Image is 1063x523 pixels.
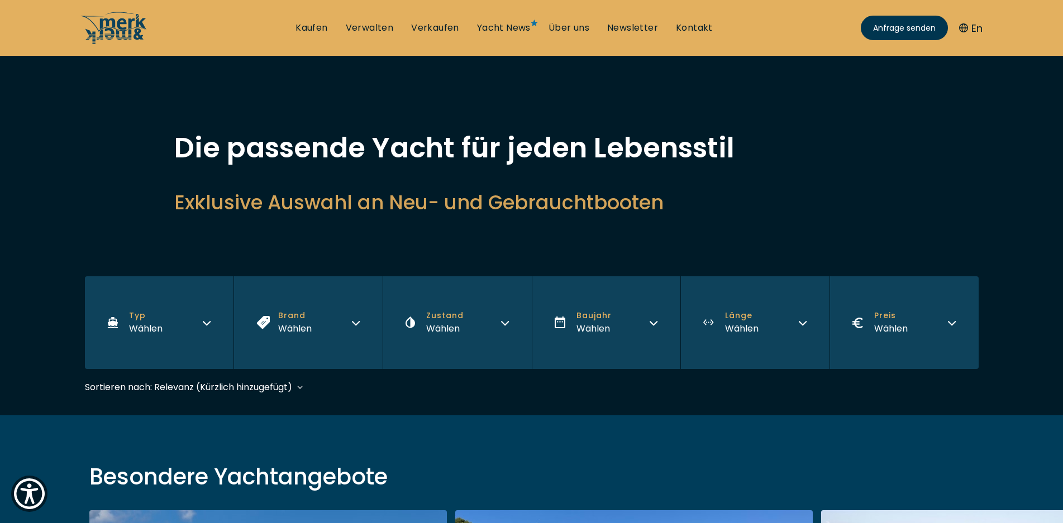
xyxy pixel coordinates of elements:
a: Kaufen [295,22,327,34]
button: TypWählen [85,276,234,369]
span: Zustand [426,310,464,322]
a: Verwalten [346,22,394,34]
span: Länge [725,310,759,322]
span: Brand [278,310,312,322]
button: BrandWählen [233,276,383,369]
div: Wählen [129,322,163,335]
div: Wählen [426,322,464,335]
div: Sortieren nach: Relevanz (Kürzlich hinzugefügt) [85,380,292,394]
button: Show Accessibility Preferences [11,476,47,512]
a: Newsletter [607,22,658,34]
h2: Exklusive Auswahl an Neu- und Gebrauchtbooten [174,189,889,216]
a: Anfrage senden [861,16,948,40]
button: PreisWählen [830,276,979,369]
span: Baujahr [576,310,612,322]
div: Wählen [278,322,312,335]
div: Wählen [576,322,612,335]
button: LängeWählen [680,276,830,369]
button: BaujahrWählen [532,276,681,369]
a: Kontakt [676,22,713,34]
h1: Die passende Yacht für jeden Lebensstil [174,134,889,162]
a: Über uns [549,22,589,34]
button: En [959,21,983,36]
button: ZustandWählen [383,276,532,369]
span: Preis [874,310,908,322]
a: Verkaufen [411,22,459,34]
span: Typ [129,310,163,322]
span: Anfrage senden [873,22,936,34]
div: Wählen [874,322,908,335]
a: Yacht News [477,22,531,34]
div: Wählen [725,322,759,335]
